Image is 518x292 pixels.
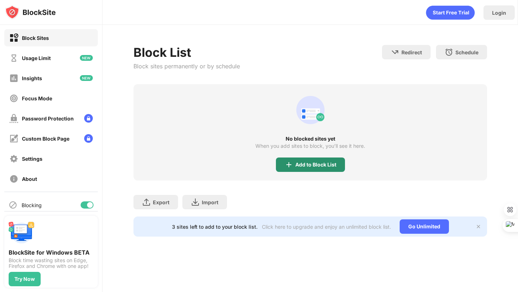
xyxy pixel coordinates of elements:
img: settings-off.svg [9,154,18,163]
div: Blocking [22,202,42,208]
div: Schedule [455,49,478,55]
img: push-desktop.svg [9,220,35,246]
div: No blocked sites yet [133,136,487,142]
div: Try Now [14,276,35,282]
img: insights-off.svg [9,74,18,83]
img: about-off.svg [9,174,18,183]
img: x-button.svg [476,224,481,229]
div: Import [202,199,218,205]
img: logo-blocksite.svg [5,5,56,19]
div: Export [153,199,169,205]
div: animation [293,93,328,127]
img: time-usage-off.svg [9,54,18,63]
img: new-icon.svg [80,55,93,61]
div: Usage Limit [22,55,51,61]
div: Focus Mode [22,95,52,101]
img: lock-menu.svg [84,114,93,123]
img: lock-menu.svg [84,134,93,143]
div: BlockSite for Windows BETA [9,249,94,256]
div: Redirect [401,49,422,55]
img: focus-off.svg [9,94,18,103]
img: new-icon.svg [80,75,93,81]
img: block-on.svg [9,33,18,42]
div: Insights [22,75,42,81]
div: Block sites permanently or by schedule [133,63,240,70]
img: customize-block-page-off.svg [9,134,18,143]
div: Add to Block List [295,162,336,168]
div: Block time wasting sites on Edge, Firefox and Chrome with one app! [9,257,94,269]
div: Settings [22,156,42,162]
img: blocking-icon.svg [9,201,17,209]
div: Block Sites [22,35,49,41]
div: About [22,176,37,182]
div: Click here to upgrade and enjoy an unlimited block list. [262,224,391,230]
div: 3 sites left to add to your block list. [172,224,258,230]
div: Custom Block Page [22,136,69,142]
img: password-protection-off.svg [9,114,18,123]
div: animation [426,5,475,20]
div: Login [492,10,506,16]
div: Go Unlimited [400,219,449,234]
div: Block List [133,45,240,60]
div: Password Protection [22,115,74,122]
div: When you add sites to block, you’ll see it here. [255,143,365,149]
